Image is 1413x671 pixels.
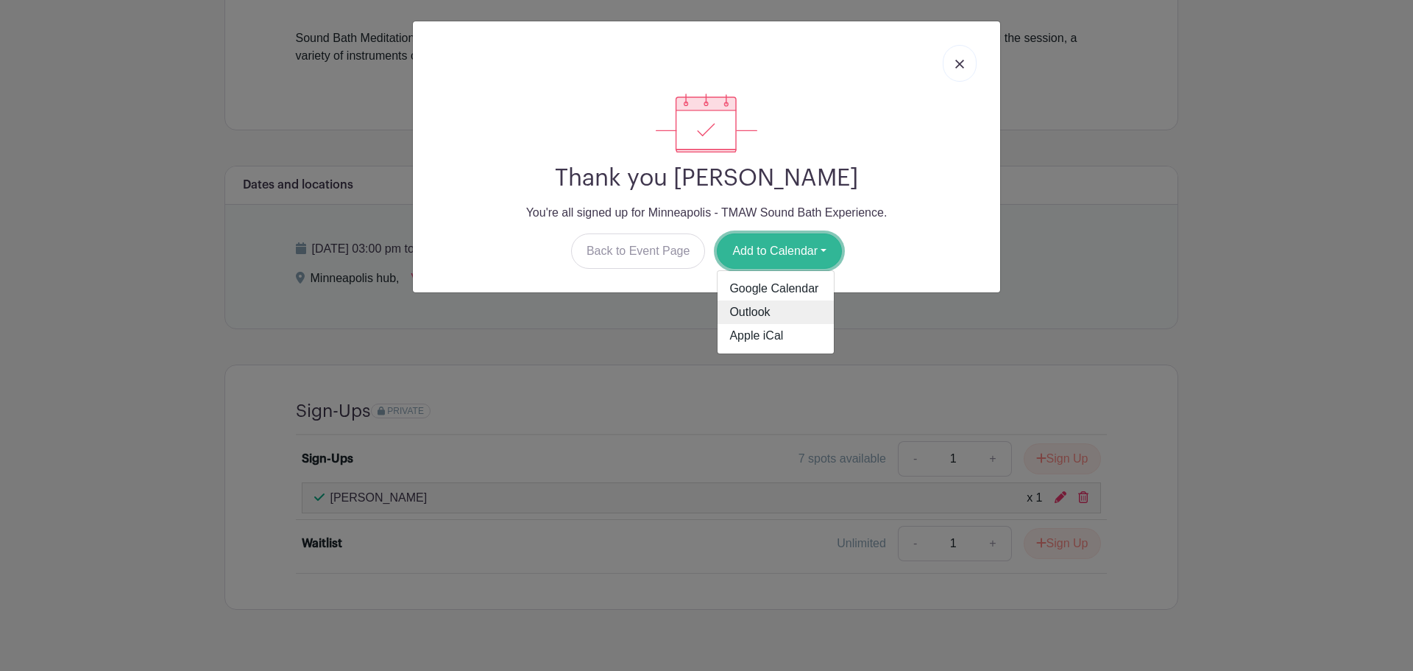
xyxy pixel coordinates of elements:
[425,164,988,192] h2: Thank you [PERSON_NAME]
[718,324,834,348] a: Apple iCal
[656,94,757,152] img: signup_complete-c468d5dda3e2740ee63a24cb0ba0d3ce5d8a4ecd24259e683200fb1569d990c8.svg
[571,233,706,269] a: Back to Event Page
[425,204,988,222] p: You're all signed up for Minneapolis - TMAW Sound Bath Experience.
[955,60,964,68] img: close_button-5f87c8562297e5c2d7936805f587ecaba9071eb48480494691a3f1689db116b3.svg
[717,233,842,269] button: Add to Calendar
[718,301,834,324] a: Outlook
[718,277,834,301] a: Google Calendar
